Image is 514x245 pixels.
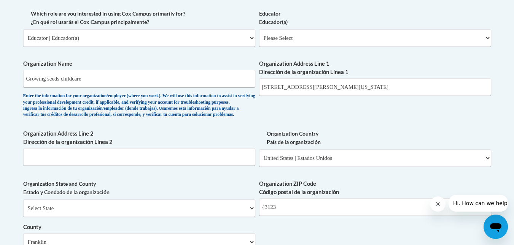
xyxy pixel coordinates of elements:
input: Metadata input [259,78,491,96]
span: Hi. How can we help? [5,5,62,11]
label: County [23,223,255,231]
input: Metadata input [23,70,255,87]
label: Organization Address Line 2 Dirección de la organización Línea 2 [23,130,255,146]
label: Which role are you interested in using Cox Campus primarily for? ¿En qué rol usarás el Cox Campus... [23,9,255,26]
label: Organization State and County Estado y Condado de la organización [23,180,255,196]
input: Metadata input [23,148,255,166]
div: Enter the information for your organization/employer (where you work). We will use this informati... [23,93,255,118]
label: Educator Educador(a) [259,9,491,26]
iframe: Close message [430,196,446,212]
label: Organization Country País de la organización [259,130,491,146]
label: Organization Address Line 1 Dirección de la organización Línea 1 [259,60,491,76]
input: Metadata input [259,198,491,216]
iframe: Message from company [449,195,508,212]
label: Organization ZIP Code Código postal de la organización [259,180,491,196]
iframe: Button to launch messaging window [484,215,508,239]
label: Organization Name [23,60,255,68]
